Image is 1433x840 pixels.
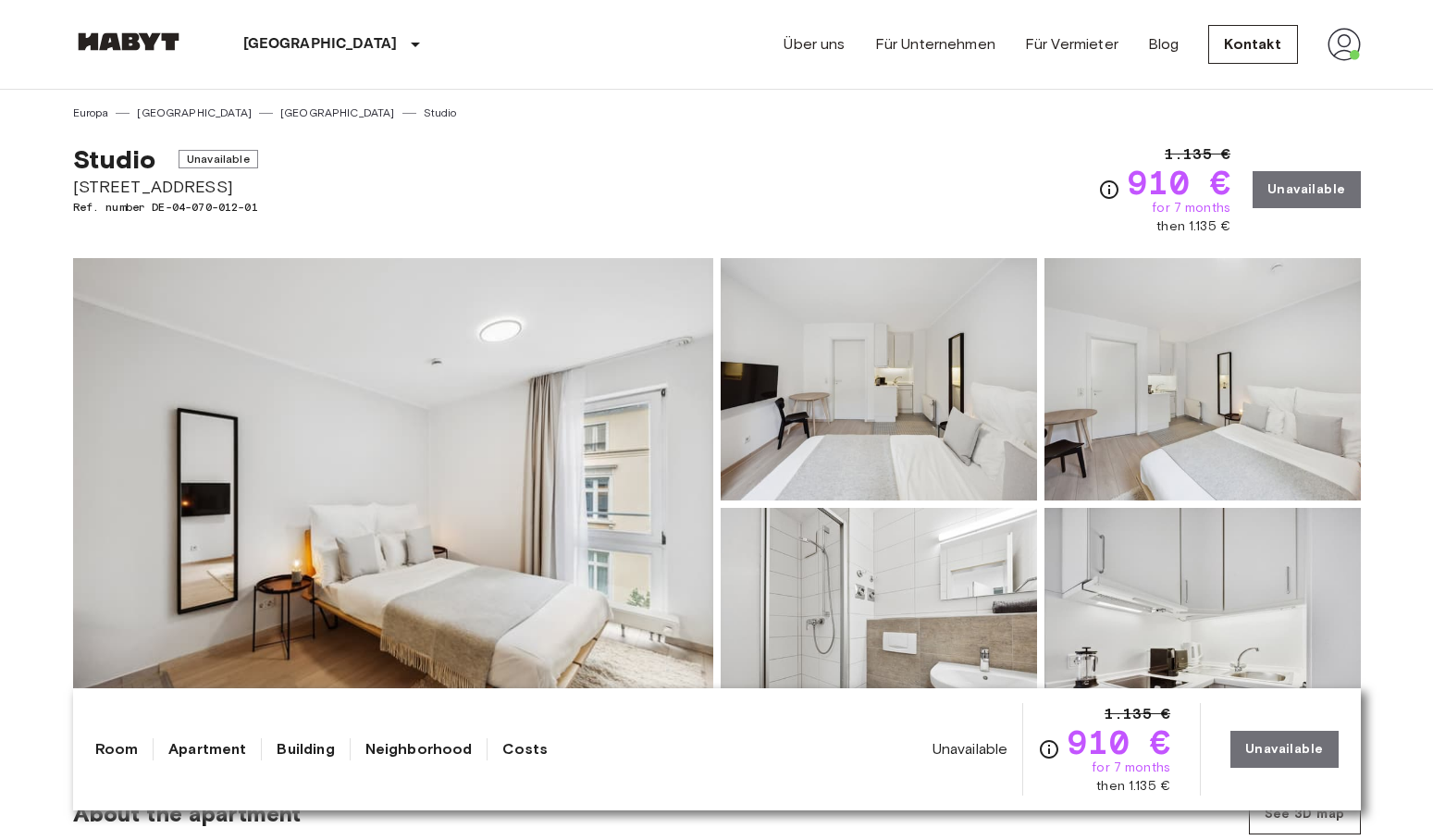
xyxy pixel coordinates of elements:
span: for 7 months [1092,759,1170,777]
span: 1.135 € [1165,143,1230,166]
span: Unavailable [179,150,258,168]
span: Ref. number DE-04-070-012-01 [73,199,258,216]
svg: Check cost overview for full price breakdown. Please note that discounts apply to new joiners onl... [1038,738,1060,760]
a: Neighborhood [365,738,473,760]
img: Picture of unit DE-04-070-012-01 [721,508,1037,750]
span: then 1.135 € [1096,777,1170,796]
a: [GEOGRAPHIC_DATA] [137,105,252,121]
a: Für Unternehmen [875,33,995,56]
a: Über uns [784,33,845,56]
span: for 7 months [1152,199,1230,217]
a: [GEOGRAPHIC_DATA] [280,105,395,121]
span: Studio [73,143,156,175]
span: 910 € [1128,166,1230,199]
span: About the apartment [73,800,302,828]
span: 1.135 € [1105,703,1170,725]
span: Unavailable [933,739,1008,760]
a: Kontakt [1208,25,1297,64]
a: Costs [502,738,548,760]
span: 910 € [1068,725,1170,759]
img: Picture of unit DE-04-070-012-01 [1044,258,1361,500]
a: Für Vermieter [1025,33,1118,56]
a: Apartment [168,738,246,760]
img: Picture of unit DE-04-070-012-01 [721,258,1037,500]
a: Room [95,738,139,760]
span: [STREET_ADDRESS] [73,175,258,199]
a: Blog [1148,33,1180,56]
img: avatar [1328,28,1361,61]
svg: Check cost overview for full price breakdown. Please note that discounts apply to new joiners onl... [1098,179,1120,201]
button: See 3D map [1249,795,1361,834]
img: Picture of unit DE-04-070-012-01 [1044,508,1361,750]
img: Marketing picture of unit DE-04-070-012-01 [73,258,713,750]
img: Habyt [73,32,184,51]
a: Building [277,738,334,760]
a: Europa [73,105,109,121]
a: Studio [424,105,457,121]
p: [GEOGRAPHIC_DATA] [243,33,398,56]
span: then 1.135 € [1156,217,1230,236]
